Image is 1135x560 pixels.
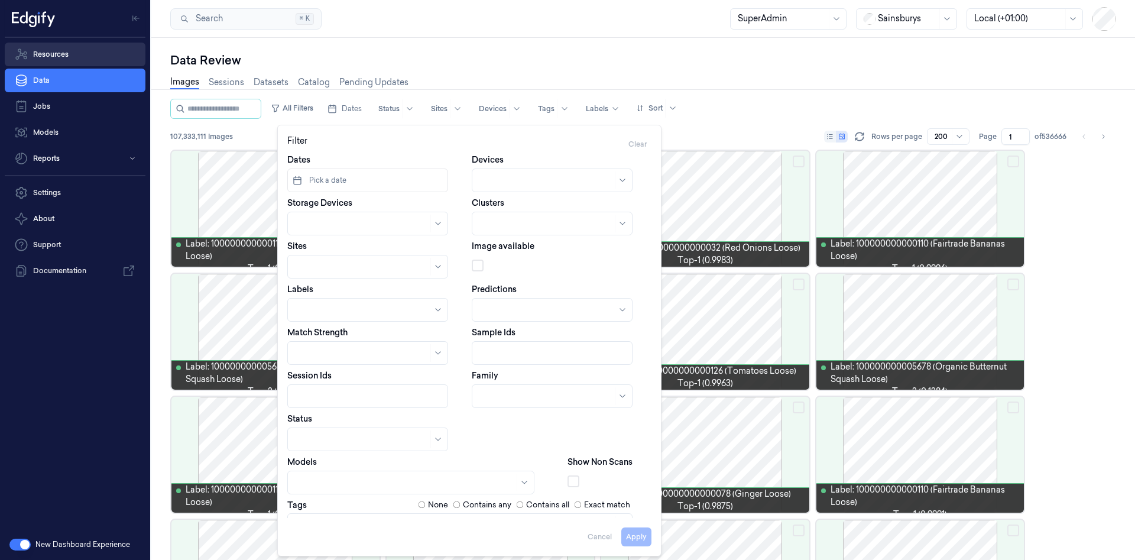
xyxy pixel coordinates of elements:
[892,263,948,275] span: top-1 (0.9996)
[1007,402,1019,413] button: Select row
[677,254,733,267] span: top-1 (0.9983)
[287,283,313,295] label: Labels
[248,509,303,521] span: top-1 (0.9997)
[307,175,346,186] span: Pick a date
[831,238,1020,263] span: Label: 100000000000110 (Fairtrade Bananas Loose)
[472,283,517,295] label: Predictions
[5,147,145,170] button: Reports
[287,326,348,338] label: Match Strength
[287,413,312,425] label: Status
[892,386,948,398] span: top-2 (0.1284)
[1035,131,1066,142] span: of 536666
[248,263,303,275] span: top-1 (0.9942)
[793,156,805,167] button: Select row
[428,499,448,511] label: None
[170,131,233,142] span: 107,333,111 Images
[170,52,1116,69] div: Data Review
[5,69,145,92] a: Data
[893,509,947,521] span: top-1 (0.9991)
[287,370,332,381] label: Session Ids
[624,365,796,377] span: Label: 100000000000126 (Tomatoes Loose)
[287,169,448,192] button: Pick a date
[339,76,408,89] a: Pending Updates
[1076,128,1111,145] nav: pagination
[979,131,997,142] span: Page
[287,456,317,468] label: Models
[191,12,223,25] span: Search
[266,99,318,118] button: All Filters
[677,377,733,390] span: top-1 (0.9963)
[1095,128,1111,145] button: Go to next page
[287,154,310,166] label: Dates
[186,238,375,263] span: Label: 100000000000110 (Fairtrade Bananas Loose)
[1007,279,1019,290] button: Select row
[793,402,805,413] button: Select row
[472,370,498,381] label: Family
[677,500,733,513] span: top-1 (0.9875)
[170,8,322,30] button: Search⌘K
[127,9,145,28] button: Toggle Navigation
[472,326,515,338] label: Sample Ids
[472,154,504,166] label: Devices
[323,99,367,118] button: Dates
[5,95,145,118] a: Jobs
[584,499,630,511] label: Exact match
[5,233,145,257] a: Support
[287,501,307,509] label: Tags
[287,197,352,209] label: Storage Devices
[793,279,805,290] button: Select row
[1007,525,1019,536] button: Select row
[342,103,362,114] span: Dates
[186,361,375,386] span: Label: 100000000005678 (Organic Butternut Squash Loose)
[831,484,1020,509] span: Label: 100000000000110 (Fairtrade Bananas Loose)
[5,207,145,231] button: About
[5,259,145,283] a: Documentation
[1007,156,1019,167] button: Select row
[831,361,1020,386] span: Label: 100000000005678 (Organic Butternut Squash Loose)
[5,181,145,205] a: Settings
[871,131,922,142] p: Rows per page
[472,240,534,252] label: Image available
[526,499,569,511] label: Contains all
[170,76,199,89] a: Images
[248,386,303,398] span: top-2 (0.1283)
[793,525,805,536] button: Select row
[5,43,145,66] a: Resources
[254,76,288,89] a: Datasets
[287,135,651,154] div: Filter
[298,76,330,89] a: Catalog
[629,488,791,500] span: Label: 100000000000078 (Ginger Loose)
[287,240,307,252] label: Sites
[567,456,633,468] label: Show Non Scans
[5,121,145,144] a: Models
[463,499,511,511] label: Contains any
[209,76,244,89] a: Sessions
[186,484,375,509] span: Label: 100000000000110 (Fairtrade Bananas Loose)
[619,242,800,254] span: Label: 100000000000032 (Red Onions Loose)
[472,197,504,209] label: Clusters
